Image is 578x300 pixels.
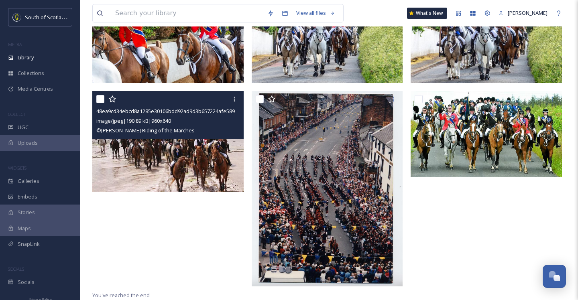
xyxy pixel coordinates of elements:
[13,13,21,21] img: images.jpeg
[252,91,403,286] img: 2e19888b375292047b185df795ffd94a0eb69e19835acfd5f797ba9bc7e95038.jpg
[8,266,24,272] span: SOCIALS
[18,225,31,232] span: Maps
[92,91,244,192] img: 48ea9cd34ebcd8a1285e30106bdd92ad9d3b657224afe5895dd96087707afaa6.jpg
[8,165,26,171] span: WIDGETS
[18,69,44,77] span: Collections
[508,9,547,16] span: [PERSON_NAME]
[18,124,28,131] span: UGC
[543,265,566,288] button: Open Chat
[411,91,562,177] img: 3da3f2785365c969ec266a9bde418da162cc5ffb8635971fd1ed70127e5d601a.jpg
[96,107,288,115] span: 48ea9cd34ebcd8a1285e30106bdd92ad9d3b657224afe5895dd96087707afaa6.jpg
[18,54,34,61] span: Library
[495,5,552,21] a: [PERSON_NAME]
[18,240,40,248] span: SnapLink
[18,193,37,201] span: Embeds
[18,139,38,147] span: Uploads
[8,111,25,117] span: COLLECT
[18,177,39,185] span: Galleries
[18,278,35,286] span: Socials
[8,41,22,47] span: MEDIA
[407,8,447,19] a: What's New
[92,292,150,299] span: You've reached the end
[111,4,263,22] input: Search your library
[18,85,53,93] span: Media Centres
[96,117,171,124] span: image/jpeg | 190.89 kB | 960 x 640
[292,5,339,21] a: View all files
[18,209,35,216] span: Stories
[96,127,195,134] span: © [PERSON_NAME] Riding of the Marches
[25,13,116,21] span: South of Scotland Destination Alliance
